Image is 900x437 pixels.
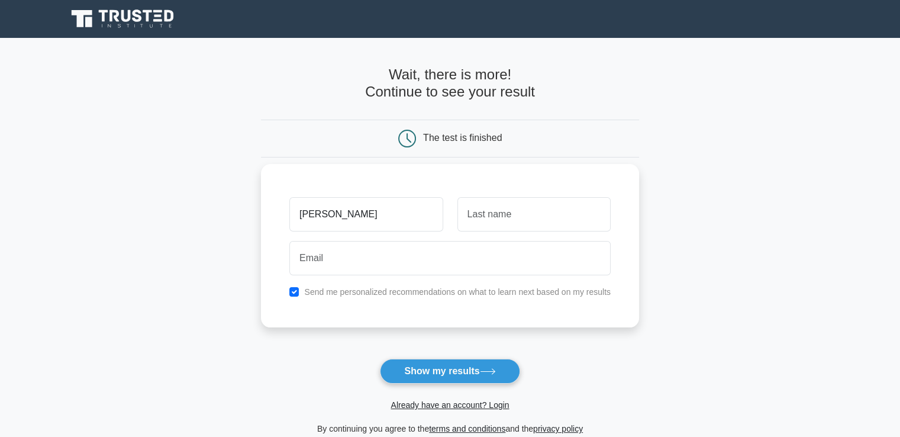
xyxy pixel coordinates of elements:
[304,287,611,297] label: Send me personalized recommendations on what to learn next based on my results
[289,241,611,275] input: Email
[429,424,505,433] a: terms and conditions
[457,197,611,232] input: Last name
[380,359,520,384] button: Show my results
[423,133,502,143] div: The test is finished
[261,66,639,101] h4: Wait, there is more! Continue to see your result
[391,400,509,410] a: Already have an account? Login
[254,422,646,436] div: By continuing you agree to the and the
[533,424,583,433] a: privacy policy
[289,197,443,232] input: First name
